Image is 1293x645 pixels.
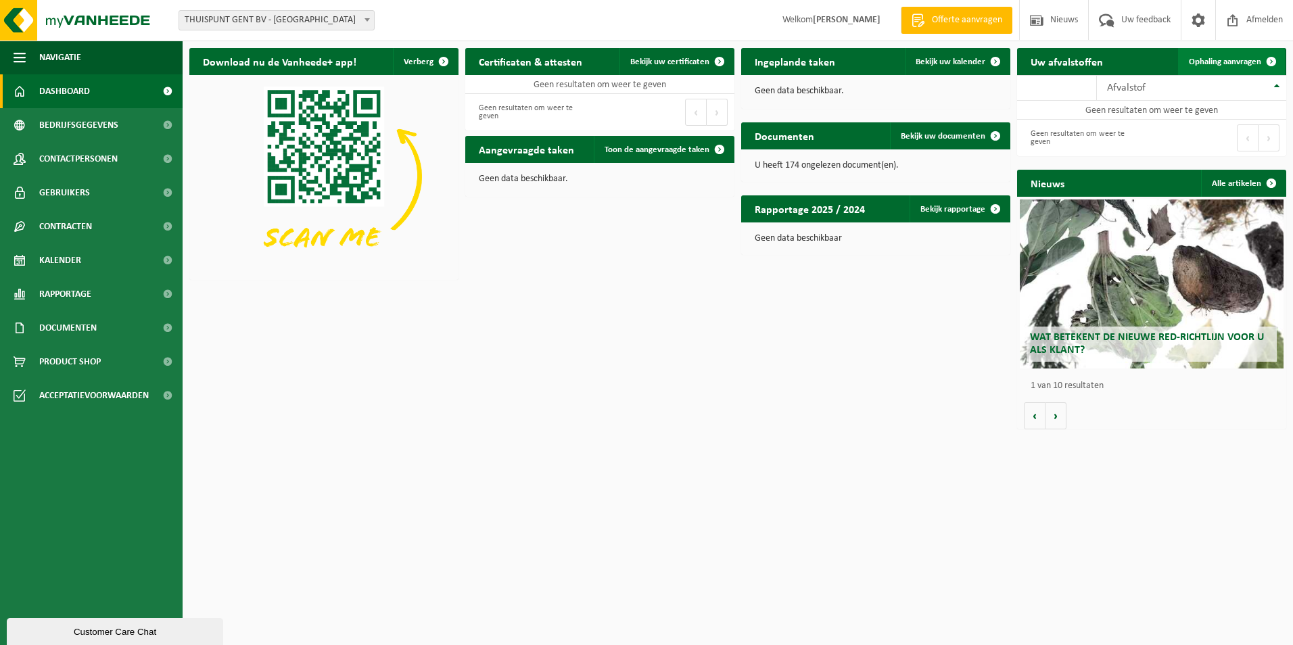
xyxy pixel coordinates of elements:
[393,48,457,75] button: Verberg
[619,48,733,75] a: Bekijk uw certificaten
[1178,48,1285,75] a: Ophaling aanvragen
[1031,381,1279,391] p: 1 van 10 resultaten
[1017,101,1286,120] td: Geen resultaten om weer te geven
[901,132,985,141] span: Bekijk uw documenten
[1201,170,1285,197] a: Alle artikelen
[890,122,1009,149] a: Bekijk uw documenten
[465,75,734,94] td: Geen resultaten om weer te geven
[741,48,849,74] h2: Ingeplande taken
[707,99,728,126] button: Next
[1017,170,1078,196] h2: Nieuws
[39,210,92,243] span: Contracten
[39,41,81,74] span: Navigatie
[916,57,985,66] span: Bekijk uw kalender
[1045,402,1066,429] button: Volgende
[39,74,90,108] span: Dashboard
[755,234,997,243] p: Geen data beschikbaar
[910,195,1009,222] a: Bekijk rapportage
[39,176,90,210] span: Gebruikers
[905,48,1009,75] a: Bekijk uw kalender
[465,136,588,162] h2: Aangevraagde taken
[39,311,97,345] span: Documenten
[928,14,1006,27] span: Offerte aanvragen
[39,108,118,142] span: Bedrijfsgegevens
[39,243,81,277] span: Kalender
[7,615,226,645] iframe: chat widget
[1030,332,1264,356] span: Wat betekent de nieuwe RED-richtlijn voor u als klant?
[404,57,433,66] span: Verberg
[39,379,149,412] span: Acceptatievoorwaarden
[1024,123,1145,153] div: Geen resultaten om weer te geven
[755,161,997,170] p: U heeft 174 ongelezen document(en).
[755,87,997,96] p: Geen data beschikbaar.
[605,145,709,154] span: Toon de aangevraagde taken
[630,57,709,66] span: Bekijk uw certificaten
[594,136,733,163] a: Toon de aangevraagde taken
[189,48,370,74] h2: Download nu de Vanheede+ app!
[1259,124,1279,151] button: Next
[1020,199,1284,368] a: Wat betekent de nieuwe RED-richtlijn voor u als klant?
[39,142,118,176] span: Contactpersonen
[1017,48,1116,74] h2: Uw afvalstoffen
[813,15,880,25] strong: [PERSON_NAME]
[741,195,878,222] h2: Rapportage 2025 / 2024
[901,7,1012,34] a: Offerte aanvragen
[1107,82,1146,93] span: Afvalstof
[179,10,375,30] span: THUISPUNT GENT BV - GENT
[39,345,101,379] span: Product Shop
[179,11,374,30] span: THUISPUNT GENT BV - GENT
[39,277,91,311] span: Rapportage
[685,99,707,126] button: Previous
[465,48,596,74] h2: Certificaten & attesten
[741,122,828,149] h2: Documenten
[1189,57,1261,66] span: Ophaling aanvragen
[479,174,721,184] p: Geen data beschikbaar.
[1024,402,1045,429] button: Vorige
[189,75,459,277] img: Download de VHEPlus App
[472,97,593,127] div: Geen resultaten om weer te geven
[1237,124,1259,151] button: Previous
